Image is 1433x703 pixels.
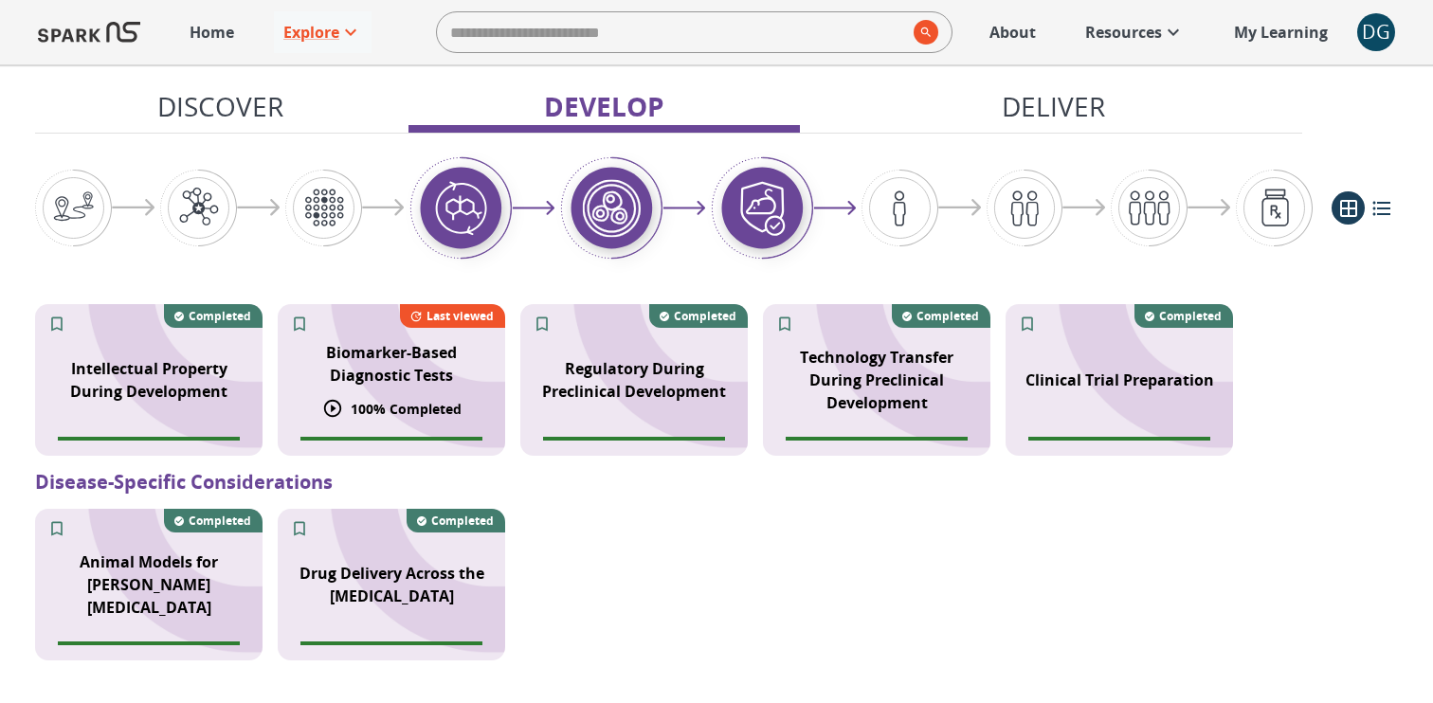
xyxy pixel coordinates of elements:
[283,21,339,44] p: Explore
[35,156,1313,260] div: Graphic showing the progression through the Discover, Develop, and Deliver pipeline, highlighting...
[1062,199,1106,217] img: arrow-right
[38,9,140,55] img: Logo of SPARK at Stanford
[1006,304,1233,456] div: SPARK NS branding pattern
[674,308,736,324] p: Completed
[431,513,494,529] p: Completed
[351,399,462,419] p: 100 % Completed
[274,11,372,53] a: Explore
[1018,315,1037,333] svg: Add to My Learning
[520,304,748,456] div: SPARK NS branding pattern
[906,12,938,52] button: search
[544,86,664,126] p: Develop
[916,308,979,324] p: Completed
[1076,11,1194,53] a: Resources
[1028,437,1210,441] span: Module completion progress of user
[35,304,263,456] div: SPARK NS branding pattern
[289,341,494,387] p: Biomarker-Based Diagnostic Tests
[1234,21,1328,44] p: My Learning
[289,562,494,607] p: Drug Delivery Across the [MEDICAL_DATA]
[112,199,155,217] img: arrow-right
[775,315,794,333] svg: Add to My Learning
[189,308,251,324] p: Completed
[1332,191,1365,225] button: grid view
[1357,13,1395,51] div: DG
[35,509,263,660] div: SPARK NS branding pattern
[1224,11,1338,53] a: My Learning
[786,437,968,441] span: Module completion progress of user
[300,437,482,441] span: Module completion progress of user
[989,21,1036,44] p: About
[1002,86,1105,126] p: Deliver
[774,346,979,414] p: Technology Transfer During Preclinical Development
[35,468,1398,496] p: Disease-Specific Considerations
[189,513,251,529] p: Completed
[763,304,990,456] div: SPARK NS branding pattern
[290,315,309,333] svg: Add to My Learning
[58,641,240,645] span: Module completion progress of user
[46,357,251,403] p: Intellectual Property During Development
[426,308,494,324] p: Last viewed
[1159,308,1222,324] p: Completed
[938,199,982,217] img: arrow-right
[237,199,281,217] img: arrow-right
[1188,199,1231,217] img: arrow-right
[157,86,283,126] p: Discover
[300,641,482,645] span: Module completion progress of user
[1025,369,1214,391] p: Clinical Trial Preparation
[662,201,706,216] img: arrow-right
[980,11,1045,53] a: About
[1357,13,1395,51] button: account of current user
[47,519,66,538] svg: Add to My Learning
[278,509,505,660] div: SPARK NS branding pattern
[362,199,406,217] img: arrow-right
[47,315,66,333] svg: Add to My Learning
[532,357,736,403] p: Regulatory During Preclinical Development
[533,315,552,333] svg: Add to My Learning
[543,437,725,441] span: Module completion progress of user
[1365,191,1398,225] button: list view
[512,201,555,216] img: arrow-right
[278,304,505,456] div: SPARK NS branding pattern
[190,21,234,44] p: Home
[1085,21,1162,44] p: Resources
[58,437,240,441] span: Module completion progress of user
[290,519,309,538] svg: Add to My Learning
[46,550,251,619] p: Animal Models for [PERSON_NAME][MEDICAL_DATA]
[180,11,244,53] a: Home
[813,201,857,216] img: arrow-right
